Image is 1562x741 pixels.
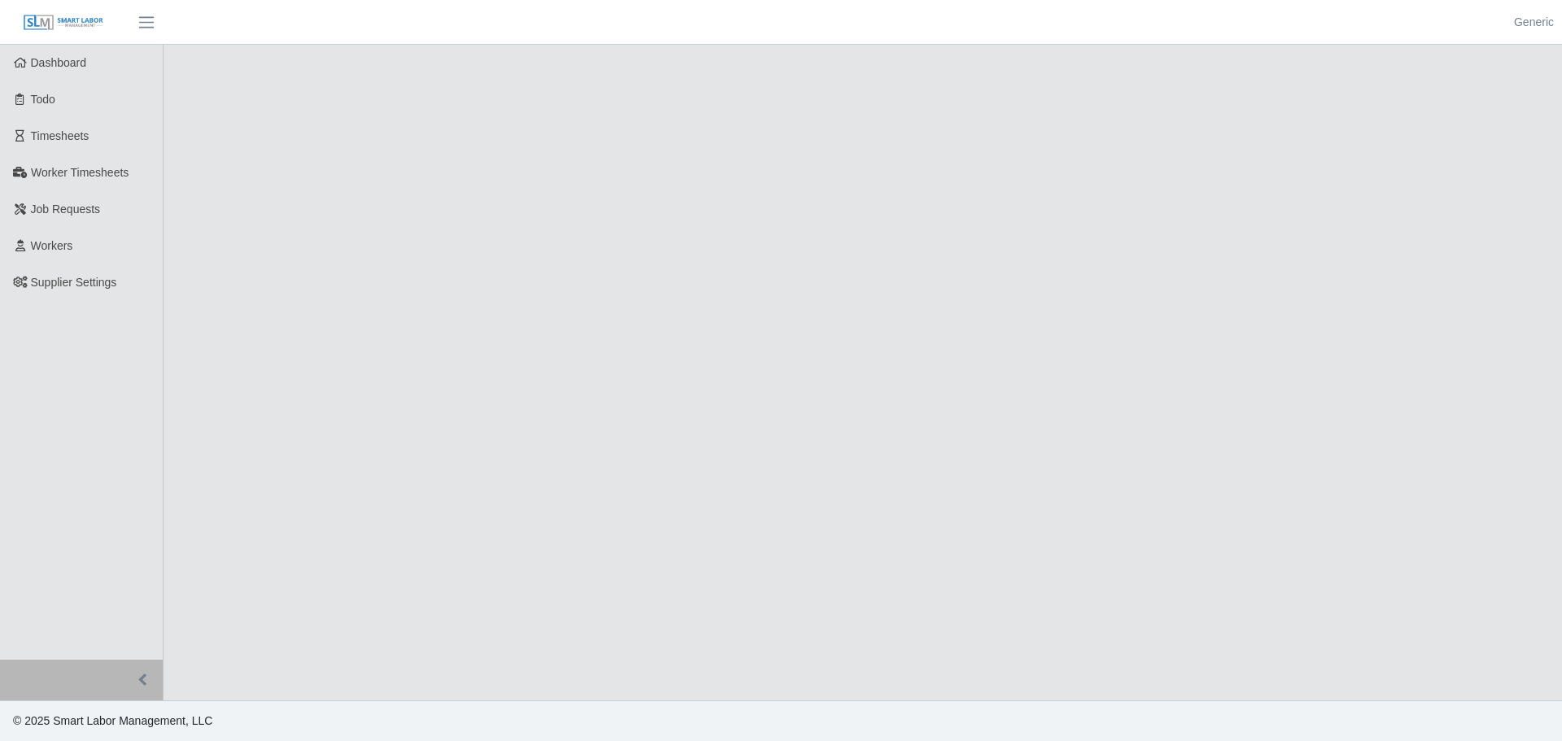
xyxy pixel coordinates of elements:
span: Job Requests [31,203,101,216]
span: Timesheets [31,129,89,142]
span: Todo [31,93,55,106]
span: Dashboard [31,56,87,69]
span: © 2025 Smart Labor Management, LLC [13,714,212,727]
span: Worker Timesheets [31,166,129,179]
span: Workers [31,239,73,252]
span: Supplier Settings [31,276,117,289]
a: Generic [1514,14,1554,31]
img: SLM Logo [23,14,104,32]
